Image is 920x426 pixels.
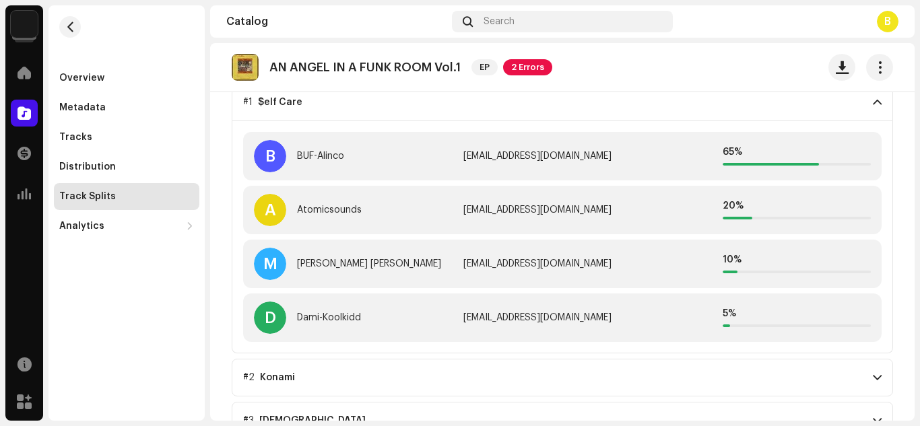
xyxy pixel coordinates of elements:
div: Dami-Koolkidd [297,312,361,323]
div: A [254,194,286,226]
div: B [877,11,898,32]
div: $elf Care [258,97,302,108]
re-m-nav-item: Tracks [54,124,199,151]
re-m-nav-item: Distribution [54,153,199,180]
span: #2 [243,372,255,383]
div: Olufemi9090@gmail.com [463,151,662,162]
div: 65 % [723,147,871,157]
span: #3 [243,415,254,426]
div: Track Splits [59,191,116,202]
div: 5 % [723,308,871,319]
re-m-nav-dropdown: Analytics [54,213,199,240]
span: EP [471,59,498,75]
span: 2 Errors [503,59,552,75]
p: AN ANGEL IN A FUNK ROOM Vol.1 [269,61,461,75]
div: Moshood Abiola Moshood Abiola [297,258,441,269]
div: Atomicsounds [297,205,362,215]
div: M [254,248,286,280]
img: 7951d5c0-dc3c-4d78-8e51-1b6de87acfd8 [11,11,38,38]
div: 10 % [723,254,871,265]
re-m-nav-item: Metadata [54,94,199,121]
re-m-nav-item: Track Splits [54,183,199,210]
div: Overview [59,73,104,83]
div: thobeeeodunewu@gmail.com [463,205,662,215]
div: B [254,140,286,172]
div: 20 % [723,201,871,211]
div: dammyscoop@gmail.com [463,312,662,323]
div: Tracks [59,132,92,143]
re-m-nav-item: Overview [54,65,199,92]
span: #1 [243,97,253,108]
span: Search [484,16,515,27]
p-accordion-header: #2Konami [232,359,893,396]
div: Distribution [59,162,116,172]
img: f5160d9a-9956-493e-9b36-a269b1c0c8fe [232,54,259,81]
div: D [254,301,286,334]
div: Analytics [59,221,104,232]
div: Metadata [59,102,106,113]
div: abiola206@gmail.com [463,258,662,269]
p-accordion-content: #1$elf Care [232,121,893,353]
div: Yángá [259,415,366,426]
div: BUF-Alinco [297,151,344,162]
div: Konami [260,372,295,383]
p-accordion-header: #1$elf Care [232,83,893,121]
div: Catalog [226,16,447,27]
